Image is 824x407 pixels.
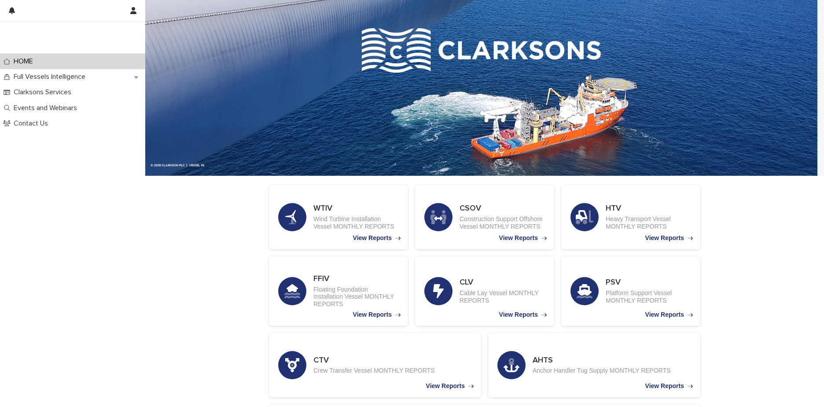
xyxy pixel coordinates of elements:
p: View Reports [499,234,538,242]
p: View Reports [426,382,465,390]
a: View Reports [561,256,700,326]
a: View Reports [269,256,408,326]
a: View Reports [561,185,700,249]
h3: PSV [606,278,691,288]
p: Construction Support Offshore Vessel MONTHLY REPORTS [460,215,545,230]
p: View Reports [645,311,684,318]
p: Floating Foundation Installation Vessel MONTHLY REPORTS [313,286,399,308]
h3: AHTS [533,356,671,366]
h3: CSOV [460,204,545,214]
p: Cable Lay Vessel MONTHLY REPORTS [460,289,545,304]
h3: HTV [606,204,691,214]
p: View Reports [499,311,538,318]
p: View Reports [645,382,684,390]
p: Full Vessels Intelligence [10,73,92,81]
p: Anchor Handler Tug Supply MONTHLY REPORTS [533,367,671,374]
p: Platform Support Vessel MONTHLY REPORTS [606,289,691,304]
p: View Reports [353,234,392,242]
p: Heavy Transport Vessel MONTHLY REPORTS [606,215,691,230]
h3: CLV [460,278,545,288]
p: Clarksons Services [10,88,78,96]
p: HOME [10,57,40,66]
p: Wind Turbine Installation Vessel MONTHLY REPORTS [313,215,399,230]
h3: FFIV [313,274,399,284]
p: Contact Us [10,119,55,128]
p: View Reports [645,234,684,242]
a: View Reports [488,333,700,397]
p: Crew Transfer Vessel MONTHLY REPORTS [313,367,434,374]
a: View Reports [415,185,554,249]
a: View Reports [269,185,408,249]
a: View Reports [269,333,481,397]
p: Events and Webinars [10,104,84,112]
p: View Reports [353,311,392,318]
h3: WTIV [313,204,399,214]
a: View Reports [415,256,554,326]
h3: CTV [313,356,434,366]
